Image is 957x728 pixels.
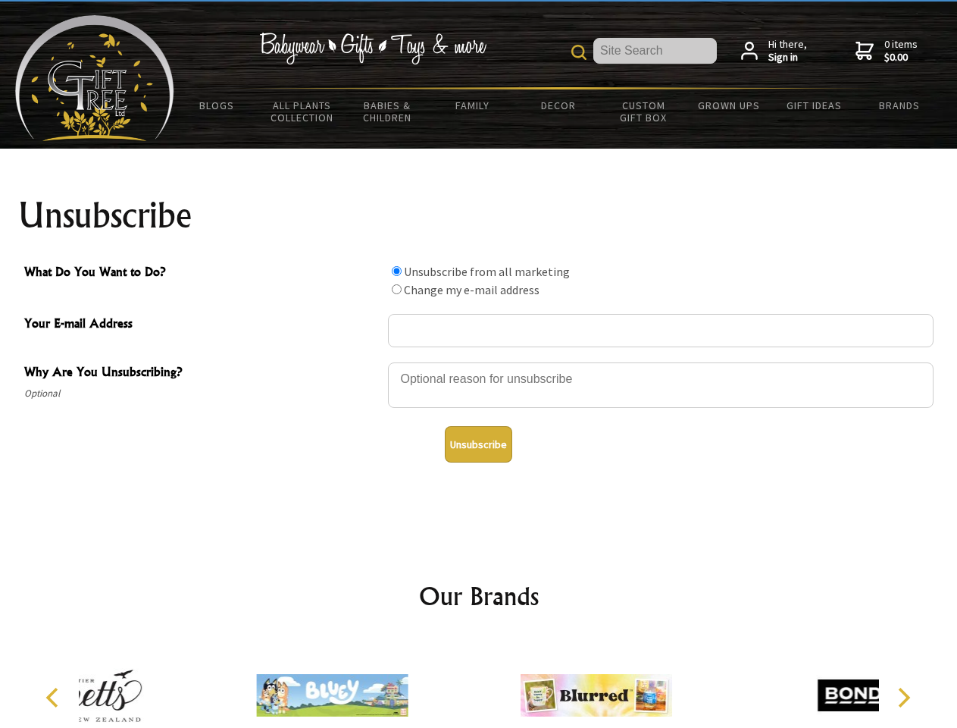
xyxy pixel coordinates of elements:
a: Family [430,89,516,121]
span: Hi there, [768,38,807,64]
strong: $0.00 [884,51,918,64]
a: Brands [857,89,943,121]
span: 0 items [884,37,918,64]
strong: Sign in [768,51,807,64]
a: All Plants Collection [260,89,346,133]
a: Custom Gift Box [601,89,686,133]
textarea: Why Are You Unsubscribing? [388,362,934,408]
a: 0 items$0.00 [855,38,918,64]
img: Babywear - Gifts - Toys & more [259,33,486,64]
input: Site Search [593,38,717,64]
span: Optional [24,384,380,403]
input: What Do You Want to Do? [392,284,402,294]
span: What Do You Want to Do? [24,262,380,284]
h1: Unsubscribe [18,197,940,234]
a: BLOGS [174,89,260,121]
h2: Our Brands [30,578,927,614]
input: What Do You Want to Do? [392,266,402,276]
img: Babyware - Gifts - Toys and more... [15,15,174,141]
a: Gift Ideas [771,89,857,121]
button: Next [887,681,920,714]
img: product search [571,45,586,60]
label: Change my e-mail address [404,282,539,297]
span: Why Are You Unsubscribing? [24,362,380,384]
a: Hi there,Sign in [741,38,807,64]
button: Previous [38,681,71,714]
input: Your E-mail Address [388,314,934,347]
label: Unsubscribe from all marketing [404,264,570,279]
a: Decor [515,89,601,121]
button: Unsubscribe [445,426,512,463]
span: Your E-mail Address [24,314,380,336]
a: Grown Ups [686,89,771,121]
a: Babies & Children [345,89,430,133]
